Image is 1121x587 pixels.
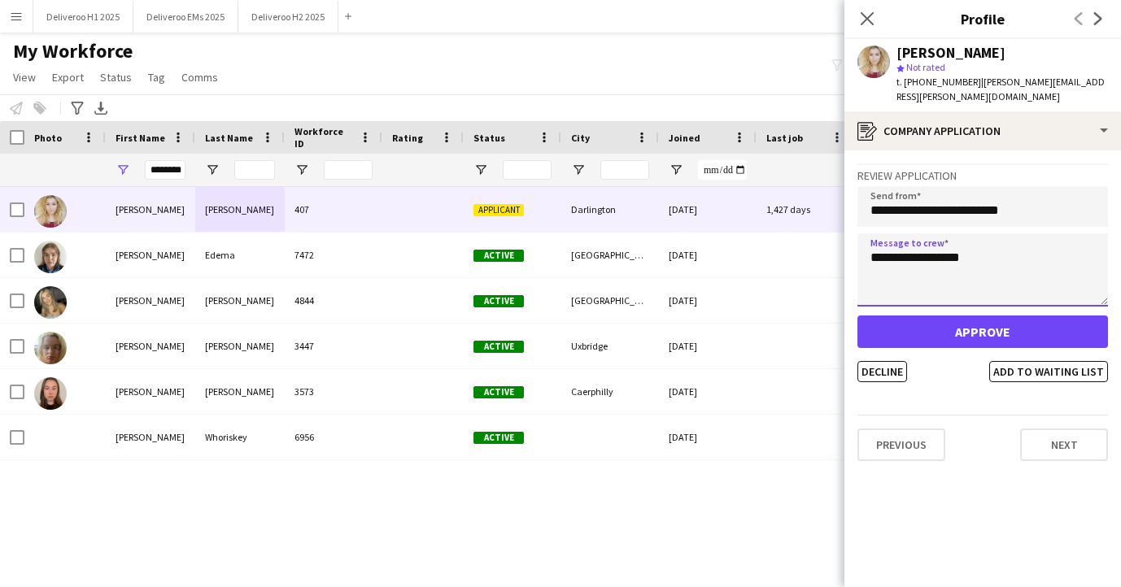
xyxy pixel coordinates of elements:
button: Deliveroo H1 2025 [33,1,133,33]
div: 3573 [285,369,382,414]
div: [PERSON_NAME] [106,187,195,232]
div: [PERSON_NAME] [106,369,195,414]
a: View [7,67,42,88]
h3: Profile [844,8,1121,29]
span: t. [PHONE_NUMBER] [896,76,981,88]
span: Joined [669,132,700,144]
button: Add to waiting list [989,361,1108,382]
div: [GEOGRAPHIC_DATA] [561,278,659,323]
span: My Workforce [13,39,133,63]
span: Photo [34,132,62,144]
div: [PERSON_NAME] [195,324,285,368]
div: 6956 [285,415,382,459]
button: Open Filter Menu [473,163,488,177]
button: Deliveroo EMs 2025 [133,1,238,33]
span: Active [473,386,524,398]
div: [PERSON_NAME] [106,233,195,277]
span: Workforce ID [294,125,353,150]
div: [PERSON_NAME] [106,278,195,323]
div: Edema [195,233,285,277]
button: Open Filter Menu [571,163,586,177]
div: [DATE] [659,233,757,277]
span: Active [473,295,524,307]
span: Active [473,432,524,444]
span: Tag [148,70,165,85]
input: City Filter Input [600,160,649,180]
span: Comms [181,70,218,85]
img: Courtney Mitchell [34,286,67,319]
div: Company application [844,111,1121,150]
img: Courtney Smith [34,332,67,364]
div: 7472 [285,233,382,277]
button: Open Filter Menu [116,163,130,177]
span: View [13,70,36,85]
div: 3447 [285,324,382,368]
div: [GEOGRAPHIC_DATA] [561,233,659,277]
span: Export [52,70,84,85]
input: Last Name Filter Input [234,160,275,180]
div: [DATE] [659,278,757,323]
img: Courtney Edema [34,241,67,273]
div: [PERSON_NAME] [195,187,285,232]
div: 407 [285,187,382,232]
h3: Review Application [857,168,1108,183]
span: First Name [116,132,165,144]
button: Deliveroo H2 2025 [238,1,338,33]
span: Not rated [906,61,945,73]
div: [PERSON_NAME] [896,46,1005,60]
a: Status [94,67,138,88]
div: [PERSON_NAME] [106,415,195,459]
div: [DATE] [659,324,757,368]
app-action-btn: Export XLSX [91,98,111,118]
div: Darlington [561,187,659,232]
a: Tag [142,67,172,88]
input: Joined Filter Input [698,160,747,180]
div: 4844 [285,278,382,323]
input: First Name Filter Input [145,160,185,180]
div: [DATE] [659,415,757,459]
span: Rating [392,132,423,144]
span: Active [473,250,524,262]
button: Open Filter Menu [205,163,220,177]
div: [DATE] [659,187,757,232]
div: Caerphilly [561,369,659,414]
img: Courtney Smith [34,377,67,410]
span: Status [473,132,505,144]
span: Applicant [473,204,524,216]
button: Previous [857,428,945,461]
div: [PERSON_NAME] [195,369,285,414]
div: [DATE] [659,369,757,414]
app-action-btn: Advanced filters [68,98,87,118]
span: Active [473,341,524,353]
input: Workforce ID Filter Input [324,160,373,180]
button: Decline [857,361,907,382]
span: Status [100,70,132,85]
div: Uxbridge [561,324,659,368]
button: Next [1020,428,1108,461]
div: [PERSON_NAME] [195,278,285,323]
input: Status Filter Input [503,160,552,180]
button: Open Filter Menu [294,163,309,177]
span: | [PERSON_NAME][EMAIL_ADDRESS][PERSON_NAME][DOMAIN_NAME] [896,76,1105,102]
span: City [571,132,590,144]
button: Open Filter Menu [669,163,683,177]
span: Last Name [205,132,253,144]
a: Export [46,67,90,88]
button: Approve [857,315,1108,348]
a: Comms [175,67,225,88]
div: Whoriskey [195,415,285,459]
div: [PERSON_NAME] [106,324,195,368]
img: Courtney Duncan [34,195,67,228]
span: Last job [766,132,803,144]
div: 1,427 days [757,187,854,232]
